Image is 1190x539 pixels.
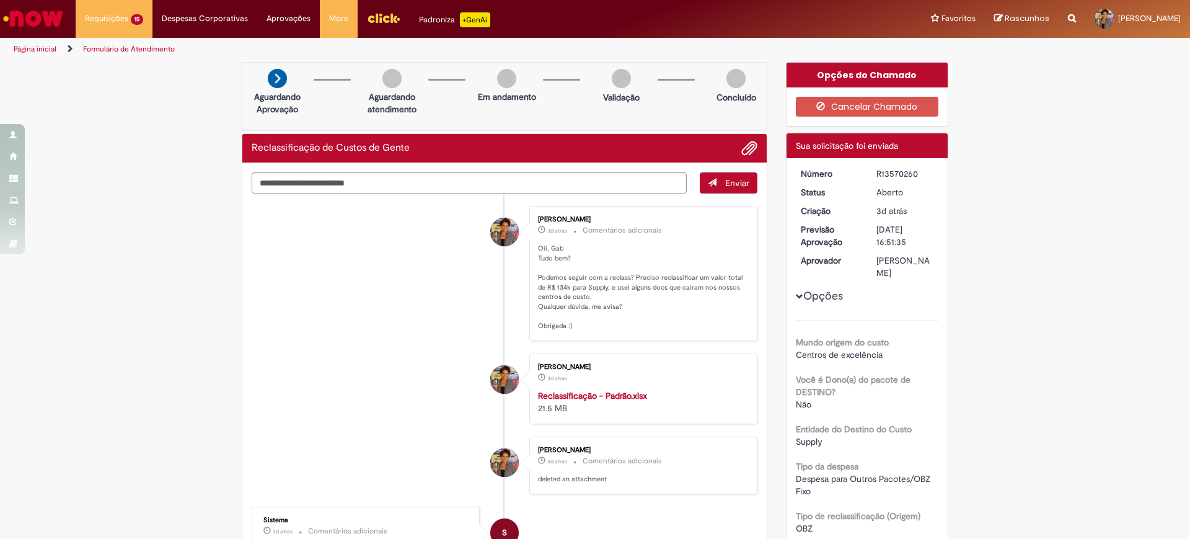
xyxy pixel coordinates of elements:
[796,349,883,360] span: Centros de excelência
[85,12,128,25] span: Requisições
[796,510,920,522] b: Tipo de reclassificação (Origem)
[876,205,934,217] div: 26/09/2025 11:51:35
[796,424,912,435] b: Entidade do Destino do Custo
[547,227,567,234] time: 26/09/2025 16:33:46
[796,399,811,410] span: Não
[876,186,934,198] div: Aberto
[741,140,757,156] button: Adicionar anexos
[876,223,934,248] div: [DATE] 16:51:35
[538,363,744,371] div: [PERSON_NAME]
[267,12,311,25] span: Aprovações
[1005,12,1049,24] span: Rascunhos
[419,12,490,27] div: Padroniza
[547,458,567,465] time: 26/09/2025 16:32:28
[547,375,567,382] time: 26/09/2025 16:33:12
[367,9,400,27] img: click_logo_yellow_360x200.png
[796,140,898,151] span: Sua solicitação foi enviada
[308,526,387,537] small: Comentários adicionais
[791,205,868,217] dt: Criação
[538,447,744,454] div: [PERSON_NAME]
[603,91,640,104] p: Validação
[791,223,868,248] dt: Previsão Aprovação
[490,365,519,394] div: Carlene Rodrigues Dos Santos
[583,456,662,466] small: Comentários adicionais
[252,143,410,154] h2: Reclassificação de Custos de Gente Histórico de tíquete
[478,91,536,103] p: Em andamento
[700,172,757,194] button: Enviar
[726,69,746,88] img: img-circle-grey.png
[791,167,868,180] dt: Número
[268,69,287,88] img: arrow-next.png
[716,91,756,104] p: Concluído
[263,517,470,524] div: Sistema
[273,528,293,535] time: 26/09/2025 11:51:47
[791,186,868,198] dt: Status
[538,474,744,484] p: deleted an attachment
[131,14,143,25] span: 15
[490,218,519,246] div: Carlene Rodrigues Dos Santos
[538,216,744,223] div: [PERSON_NAME]
[162,12,248,25] span: Despesas Corporativas
[273,528,293,535] span: 3d atrás
[994,13,1049,25] a: Rascunhos
[796,473,933,497] span: Despesa para Outros Pacotes/OBZ Fixo
[382,69,402,88] img: img-circle-grey.png
[796,461,858,472] b: Tipo da despesa
[9,38,784,61] ul: Trilhas de página
[547,375,567,382] span: 3d atrás
[612,69,631,88] img: img-circle-grey.png
[725,177,749,189] span: Enviar
[547,458,567,465] span: 3d atrás
[538,390,647,401] a: Reclassificação - Padrão.xlsx
[362,91,422,115] p: Aguardando atendimento
[1118,13,1181,24] span: [PERSON_NAME]
[791,254,868,267] dt: Aprovador
[1,6,65,31] img: ServiceNow
[14,44,56,54] a: Página inicial
[796,337,889,348] b: Mundo origem do custo
[876,205,907,216] time: 26/09/2025 11:51:35
[941,12,976,25] span: Favoritos
[876,254,934,279] div: [PERSON_NAME]
[538,244,744,331] p: Oii, Gab Tudo bem? Podemos seguir com a reclass? Preciso reclassificar um valor total de R$ 134k ...
[538,390,744,414] div: 21.5 MB
[460,12,490,27] p: +GenAi
[796,523,813,534] span: OBZ
[252,172,687,194] textarea: Digite sua mensagem aqui...
[247,91,307,115] p: Aguardando Aprovação
[83,44,175,54] a: Formulário de Atendimento
[497,69,516,88] img: img-circle-grey.png
[787,63,948,87] div: Opções do Chamado
[329,12,348,25] span: More
[583,225,662,236] small: Comentários adicionais
[876,205,907,216] span: 3d atrás
[490,448,519,477] div: Carlene Rodrigues Dos Santos
[796,97,939,117] button: Cancelar Chamado
[547,227,567,234] span: 3d atrás
[876,167,934,180] div: R13570260
[796,436,822,447] span: Supply
[796,374,910,398] b: Você é Dono(a) do pacote de DESTINO?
